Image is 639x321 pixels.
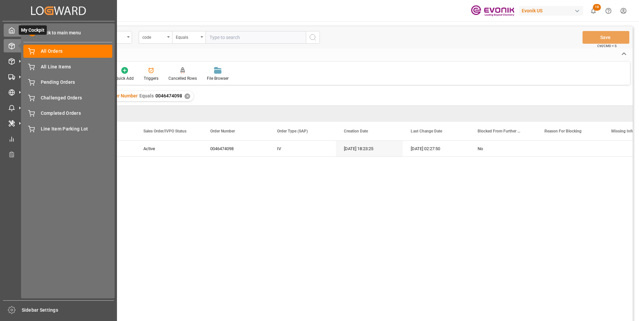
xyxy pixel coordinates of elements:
a: Completed Orders [23,107,112,120]
span: 18 [593,4,601,11]
span: Order Number [108,93,138,98]
span: Pending Orders [41,79,113,86]
div: IV [269,141,336,156]
a: My CockpitMy Cockpit [4,24,113,37]
div: [DATE] 18:23:25 [336,141,403,156]
span: All Line Items [41,63,113,70]
img: Evonik-brand-mark-Deep-Purple-RGB.jpeg_1700498283.jpeg [471,5,514,17]
button: open menu [139,31,172,44]
div: Active [143,141,194,156]
a: My Reports [4,132,113,145]
span: 0046474098 [155,93,182,98]
div: File Browser [207,75,229,81]
button: show 18 new notifications [586,3,601,18]
div: ✕ [184,93,190,99]
div: No [478,141,528,156]
div: Quick Add [115,75,134,81]
span: Line Item Parking Lot [41,125,113,132]
span: Creation Date [344,129,368,133]
span: Sales Order/IVPO Status [143,129,186,133]
span: Order Number [210,129,235,133]
input: Type to search [206,31,306,44]
button: open menu [172,31,206,44]
div: code [142,33,165,40]
div: [DATE] 02:27:50 [403,141,470,156]
button: search button [306,31,320,44]
a: Transport Planner [4,148,113,161]
div: Triggers [144,75,158,81]
span: Challenged Orders [41,94,113,101]
span: Ctrl/CMD + S [597,43,617,48]
span: Reason For Blocking [544,129,582,133]
button: Help Center [601,3,616,18]
div: Evonik US [519,6,583,16]
span: My Cockpit [19,25,47,35]
span: Blocked From Further Processing [478,129,522,133]
a: Pending Orders [23,76,112,89]
a: All Line Items [23,60,112,73]
span: Back to main menu [36,29,81,36]
a: Line Item Parking Lot [23,122,112,135]
a: Challenged Orders [23,91,112,104]
span: Completed Orders [41,110,113,117]
a: All Orders [23,45,112,58]
span: Last Change Date [411,129,442,133]
div: Cancelled Rows [168,75,197,81]
span: All Orders [41,48,113,55]
button: Evonik US [519,4,586,17]
div: Equals [176,33,199,40]
span: Equals [139,93,154,98]
div: 0046474098 [202,141,269,156]
button: Save [583,31,629,44]
span: Sidebar Settings [22,307,114,314]
span: Order Type (SAP) [277,129,308,133]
